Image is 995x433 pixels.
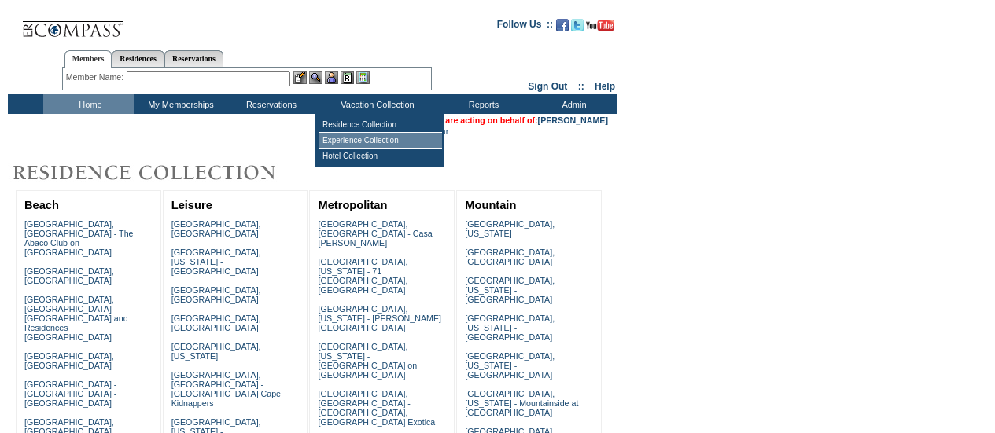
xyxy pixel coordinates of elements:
[437,94,527,114] td: Reports
[43,94,134,114] td: Home
[538,116,608,125] a: [PERSON_NAME]
[465,276,555,304] a: [GEOGRAPHIC_DATA], [US_STATE] - [GEOGRAPHIC_DATA]
[171,370,281,408] a: [GEOGRAPHIC_DATA], [GEOGRAPHIC_DATA] - [GEOGRAPHIC_DATA] Cape Kidnappers
[578,81,584,92] span: ::
[24,351,114,370] a: [GEOGRAPHIC_DATA], [GEOGRAPHIC_DATA]
[66,71,127,84] div: Member Name:
[319,133,442,149] td: Experience Collection
[293,71,307,84] img: b_edit.gif
[318,342,417,380] a: [GEOGRAPHIC_DATA], [US_STATE] - [GEOGRAPHIC_DATA] on [GEOGRAPHIC_DATA]
[171,248,261,276] a: [GEOGRAPHIC_DATA], [US_STATE] - [GEOGRAPHIC_DATA]
[134,94,224,114] td: My Memberships
[595,81,615,92] a: Help
[112,50,164,67] a: Residences
[556,24,569,33] a: Become our fan on Facebook
[8,157,315,189] img: Destinations by Exclusive Resorts
[318,389,435,427] a: [GEOGRAPHIC_DATA], [GEOGRAPHIC_DATA] - [GEOGRAPHIC_DATA], [GEOGRAPHIC_DATA] Exotica
[571,19,584,31] img: Follow us on Twitter
[465,351,555,380] a: [GEOGRAPHIC_DATA], [US_STATE] - [GEOGRAPHIC_DATA]
[24,199,59,211] a: Beach
[24,295,128,342] a: [GEOGRAPHIC_DATA], [GEOGRAPHIC_DATA] - [GEOGRAPHIC_DATA] and Residences [GEOGRAPHIC_DATA]
[24,380,116,408] a: [GEOGRAPHIC_DATA] - [GEOGRAPHIC_DATA] - [GEOGRAPHIC_DATA]
[315,94,437,114] td: Vacation Collection
[318,199,387,211] a: Metropolitan
[171,219,261,238] a: [GEOGRAPHIC_DATA], [GEOGRAPHIC_DATA]
[224,94,315,114] td: Reservations
[171,199,212,211] a: Leisure
[318,257,407,295] a: [GEOGRAPHIC_DATA], [US_STATE] - 71 [GEOGRAPHIC_DATA], [GEOGRAPHIC_DATA]
[164,50,223,67] a: Reservations
[586,24,614,33] a: Subscribe to our YouTube Channel
[586,20,614,31] img: Subscribe to our YouTube Channel
[319,149,442,163] td: Hotel Collection
[309,71,322,84] img: View
[319,117,442,133] td: Residence Collection
[171,314,261,332] a: [GEOGRAPHIC_DATA], [GEOGRAPHIC_DATA]
[571,24,584,33] a: Follow us on Twitter
[21,8,123,40] img: Compass Home
[356,71,370,84] img: b_calculator.gif
[465,248,555,266] a: [GEOGRAPHIC_DATA], [GEOGRAPHIC_DATA]
[318,304,441,332] a: [GEOGRAPHIC_DATA], [US_STATE] - [PERSON_NAME][GEOGRAPHIC_DATA]
[465,219,555,238] a: [GEOGRAPHIC_DATA], [US_STATE]
[528,81,567,92] a: Sign Out
[465,314,555,342] a: [GEOGRAPHIC_DATA], [US_STATE] - [GEOGRAPHIC_DATA]
[64,50,112,68] a: Members
[171,285,261,304] a: [GEOGRAPHIC_DATA], [GEOGRAPHIC_DATA]
[325,71,338,84] img: Impersonate
[24,266,114,285] a: [GEOGRAPHIC_DATA], [GEOGRAPHIC_DATA]
[465,389,578,417] a: [GEOGRAPHIC_DATA], [US_STATE] - Mountainside at [GEOGRAPHIC_DATA]
[171,342,261,361] a: [GEOGRAPHIC_DATA], [US_STATE]
[556,19,569,31] img: Become our fan on Facebook
[341,71,354,84] img: Reservations
[527,94,617,114] td: Admin
[497,17,553,36] td: Follow Us ::
[465,199,516,211] a: Mountain
[24,219,134,257] a: [GEOGRAPHIC_DATA], [GEOGRAPHIC_DATA] - The Abaco Club on [GEOGRAPHIC_DATA]
[428,116,608,125] span: You are acting on behalf of:
[318,219,432,248] a: [GEOGRAPHIC_DATA], [GEOGRAPHIC_DATA] - Casa [PERSON_NAME]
